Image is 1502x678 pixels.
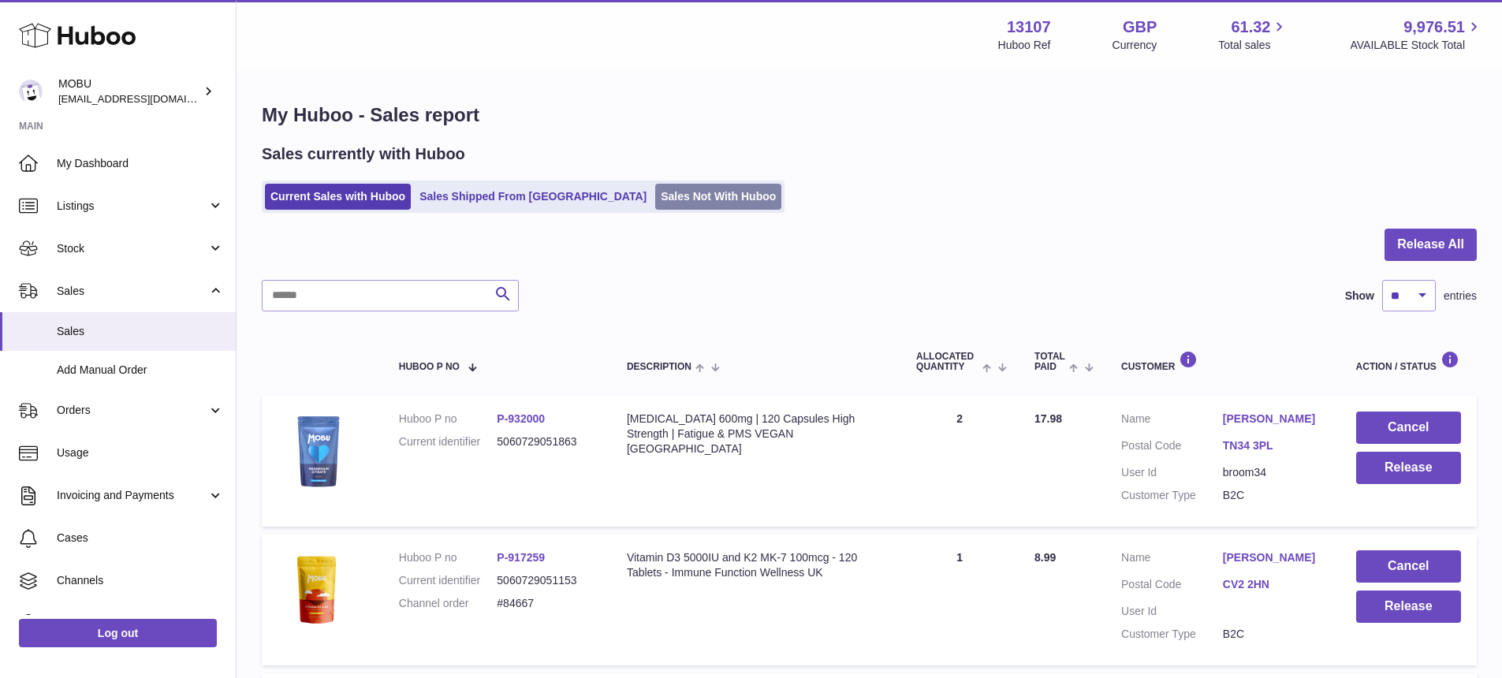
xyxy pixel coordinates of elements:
[1121,550,1223,569] dt: Name
[262,102,1477,128] h1: My Huboo - Sales report
[57,573,224,588] span: Channels
[414,184,652,210] a: Sales Shipped From [GEOGRAPHIC_DATA]
[57,324,224,339] span: Sales
[57,488,207,503] span: Invoicing and Payments
[1218,38,1288,53] span: Total sales
[1123,17,1157,38] strong: GBP
[1223,412,1325,427] a: [PERSON_NAME]
[497,434,595,449] dd: 5060729051863
[57,445,224,460] span: Usage
[58,92,232,105] span: [EMAIL_ADDRESS][DOMAIN_NAME]
[1121,627,1223,642] dt: Customer Type
[1121,577,1223,596] dt: Postal Code
[1121,412,1223,430] dt: Name
[1034,352,1065,372] span: Total paid
[1356,452,1461,484] button: Release
[278,412,356,490] img: $_57.PNG
[1356,550,1461,583] button: Cancel
[900,535,1019,665] td: 1
[1350,38,1483,53] span: AVAILABLE Stock Total
[1007,17,1051,38] strong: 13107
[1356,351,1461,372] div: Action / Status
[497,596,595,611] dd: #84667
[1223,577,1325,592] a: CV2 2HN
[1403,17,1465,38] span: 9,976.51
[998,38,1051,53] div: Huboo Ref
[57,531,224,546] span: Cases
[1121,488,1223,503] dt: Customer Type
[1356,590,1461,623] button: Release
[900,396,1019,527] td: 2
[1350,17,1483,53] a: 9,976.51 AVAILABLE Stock Total
[1223,550,1325,565] a: [PERSON_NAME]
[57,284,207,299] span: Sales
[627,550,885,580] div: Vitamin D3 5000IU and K2 MK-7 100mcg - 120 Tablets - Immune Function Wellness UK
[57,199,207,214] span: Listings
[399,434,498,449] dt: Current identifier
[57,241,207,256] span: Stock
[265,184,411,210] a: Current Sales with Huboo
[497,551,545,564] a: P-917259
[399,550,498,565] dt: Huboo P no
[399,412,498,427] dt: Huboo P no
[278,550,356,629] img: $_57.PNG
[627,412,885,456] div: [MEDICAL_DATA] 600mg | 120 Capsules High Strength | Fatigue & PMS VEGAN [GEOGRAPHIC_DATA]
[19,619,217,647] a: Log out
[655,184,781,210] a: Sales Not With Huboo
[262,143,465,165] h2: Sales currently with Huboo
[1121,604,1223,619] dt: User Id
[1385,229,1477,261] button: Release All
[57,363,224,378] span: Add Manual Order
[1034,551,1056,564] span: 8.99
[1218,17,1288,53] a: 61.32 Total sales
[1223,488,1325,503] dd: B2C
[1345,289,1374,304] label: Show
[1223,465,1325,480] dd: broom34
[57,403,207,418] span: Orders
[1121,351,1325,372] div: Customer
[1121,465,1223,480] dt: User Id
[1121,438,1223,457] dt: Postal Code
[1231,17,1270,38] span: 61.32
[1034,412,1062,425] span: 17.98
[399,362,460,372] span: Huboo P no
[57,156,224,171] span: My Dashboard
[497,573,595,588] dd: 5060729051153
[1356,412,1461,444] button: Cancel
[1223,627,1325,642] dd: B2C
[19,80,43,103] img: mo@mobu.co.uk
[627,362,691,372] span: Description
[58,76,200,106] div: MOBU
[497,412,545,425] a: P-932000
[1223,438,1325,453] a: TN34 3PL
[916,352,978,372] span: ALLOCATED Quantity
[1113,38,1157,53] div: Currency
[399,573,498,588] dt: Current identifier
[399,596,498,611] dt: Channel order
[1444,289,1477,304] span: entries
